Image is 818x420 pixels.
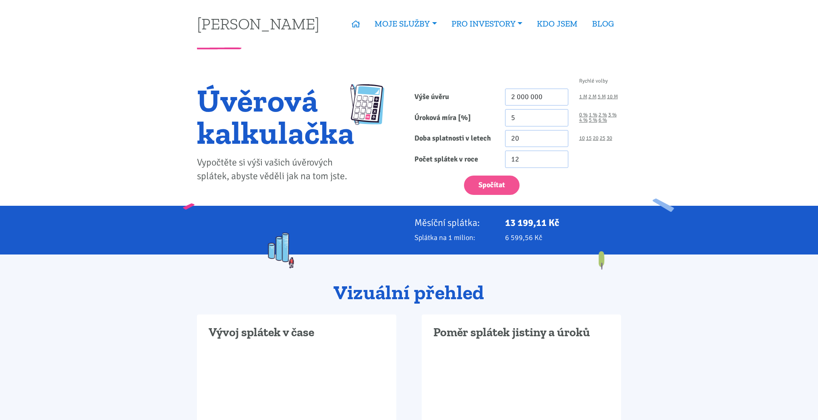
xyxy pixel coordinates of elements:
[197,282,621,304] h2: Vizuální přehled
[579,112,588,118] a: 0 %
[593,136,598,141] a: 20
[607,136,612,141] a: 30
[579,94,587,99] a: 1 M
[598,94,606,99] a: 5 M
[464,176,520,195] button: Spočítat
[589,112,597,118] a: 1 %
[409,109,500,126] label: Úroková míra [%]
[444,14,530,33] a: PRO INVESTORY
[530,14,585,33] a: KDO JSEM
[607,94,618,99] a: 10 M
[505,217,621,228] p: 13 199,11 Kč
[209,325,385,340] h3: Vývoj splátek v čase
[598,118,607,123] a: 6 %
[589,118,597,123] a: 5 %
[414,232,494,243] p: Splátka na 1 milion:
[414,217,494,228] p: Měsíční splátka:
[409,130,500,147] label: Doba splatnosti v letech
[505,232,621,243] p: 6 599,56 Kč
[409,89,500,106] label: Výše úvěru
[367,14,444,33] a: MOJE SLUŽBY
[586,136,592,141] a: 15
[433,325,609,340] h3: Poměr splátek jistiny a úroků
[197,84,354,149] h1: Úvěrová kalkulačka
[608,112,617,118] a: 3 %
[585,14,621,33] a: BLOG
[409,151,500,168] label: Počet splátek v roce
[588,94,596,99] a: 2 M
[197,156,354,183] p: Vypočtěte si výši vašich úvěrových splátek, abyste věděli jak na tom jste.
[579,118,588,123] a: 4 %
[579,79,608,84] span: Rychlé volby
[197,16,319,31] a: [PERSON_NAME]
[579,136,585,141] a: 10
[598,112,607,118] a: 2 %
[600,136,605,141] a: 25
